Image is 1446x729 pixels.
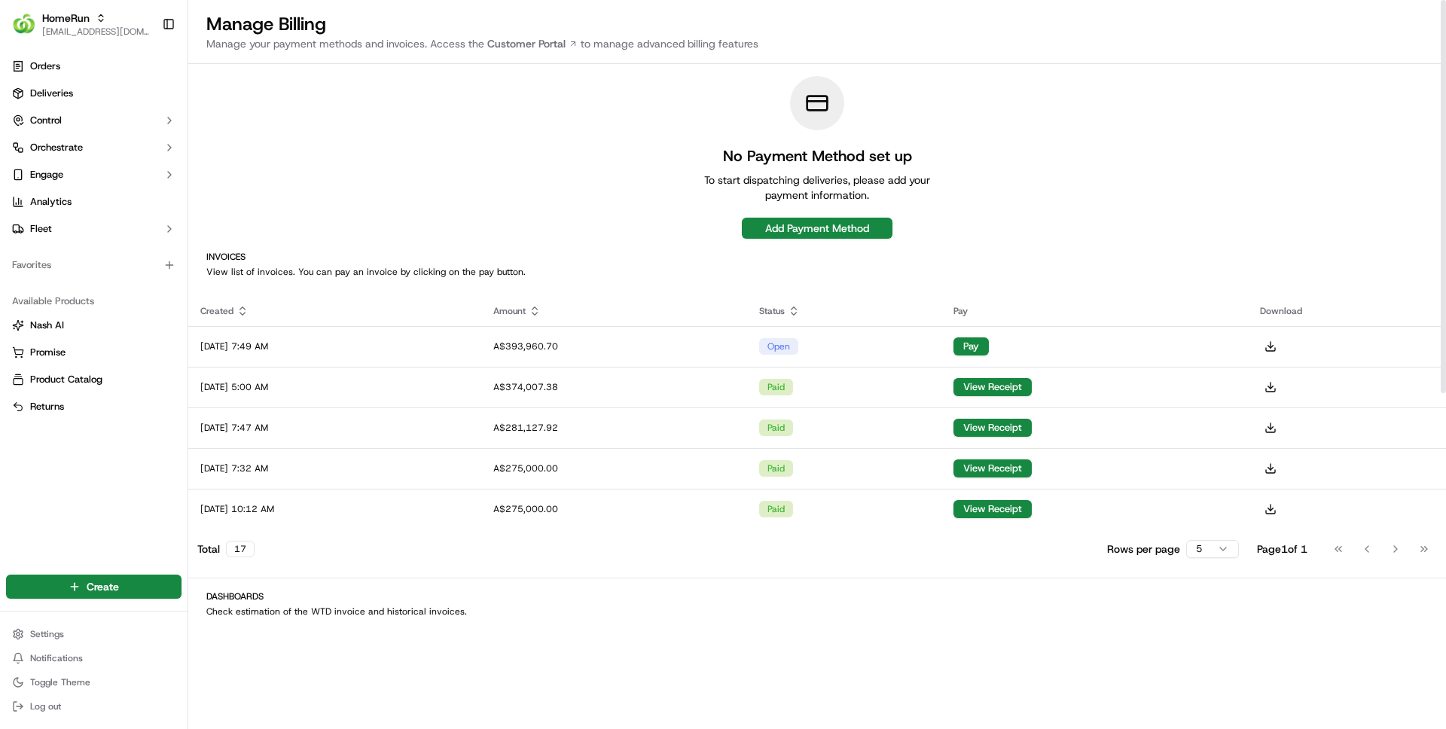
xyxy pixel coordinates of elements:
span: [PERSON_NAME] [47,274,122,286]
input: Got a question? Start typing here... [39,97,271,113]
a: Analytics [6,190,182,214]
button: Returns [6,395,182,419]
div: Total [197,541,255,557]
button: Orchestrate [6,136,182,160]
p: Check estimation of the WTD invoice and historical invoices. [206,605,1428,618]
img: Masood Aslam [15,219,39,243]
button: See all [233,193,274,211]
div: Download [1260,305,1434,317]
span: Pylon [150,374,182,385]
button: Engage [6,163,182,187]
div: paid [759,379,793,395]
img: 1736555255976-a54dd68f-1ca7-489b-9aae-adbdc363a1c4 [30,234,42,246]
img: 1736555255976-a54dd68f-1ca7-489b-9aae-adbdc363a1c4 [15,144,42,171]
button: Notifications [6,648,182,669]
p: Rows per page [1107,541,1180,557]
div: Past conversations [15,196,101,208]
button: HomeRunHomeRun[EMAIL_ADDRESS][DOMAIN_NAME] [6,6,156,42]
span: Orchestrate [30,141,83,154]
span: Product Catalog [30,373,102,386]
a: 💻API Documentation [121,331,248,358]
span: Settings [30,628,64,640]
div: 💻 [127,338,139,350]
button: Promise [6,340,182,364]
div: 📗 [15,338,27,350]
button: View Receipt [953,459,1032,477]
button: Create [6,575,182,599]
span: [DATE] [133,233,164,246]
img: HomeRun [12,12,36,36]
div: paid [759,419,793,436]
h1: No Payment Method set up [697,145,938,166]
a: Product Catalog [12,373,175,386]
span: Knowledge Base [30,337,115,352]
button: Log out [6,696,182,717]
div: A$275,000.00 [493,503,735,515]
div: A$374,007.38 [493,381,735,393]
button: Nash AI [6,313,182,337]
span: Returns [30,400,64,413]
button: HomeRun [42,11,90,26]
a: Nash AI [12,319,175,332]
span: Create [87,579,119,594]
span: Fleet [30,222,52,236]
div: Created [200,305,469,317]
h2: Dashboards [206,590,1428,602]
button: Control [6,108,182,133]
p: Manage your payment methods and invoices. Access the to manage advanced billing features [206,36,1428,51]
p: View list of invoices. You can pay an invoice by clicking on the pay button. [206,266,1428,278]
div: A$275,000.00 [493,462,735,474]
div: Status [759,305,929,317]
div: Available Products [6,289,182,313]
td: [DATE] 5:00 AM [188,367,481,407]
div: A$393,960.70 [493,340,735,352]
img: Nash [15,15,45,45]
td: [DATE] 7:47 AM [188,407,481,448]
div: paid [759,460,793,477]
button: [EMAIL_ADDRESS][DOMAIN_NAME] [42,26,150,38]
button: Toggle Theme [6,672,182,693]
h1: Manage Billing [206,12,1428,36]
div: Pay [953,305,1236,317]
span: Analytics [30,195,72,209]
span: Promise [30,346,66,359]
p: Welcome 👋 [15,60,274,84]
img: Abhishek Arora [15,260,39,284]
span: [DATE] [133,274,164,286]
span: Toggle Theme [30,676,90,688]
div: Start new chat [68,144,247,159]
div: 17 [226,541,255,557]
div: We're available if you need us! [68,159,207,171]
button: View Receipt [953,500,1032,518]
a: Powered byPylon [106,373,182,385]
td: [DATE] 7:32 AM [188,448,481,489]
span: • [125,233,130,246]
button: Add Payment Method [742,218,892,239]
span: Engage [30,168,63,181]
span: Notifications [30,652,83,664]
a: Promise [12,346,175,359]
div: open [759,338,798,355]
td: [DATE] 10:12 AM [188,489,481,529]
a: Returns [12,400,175,413]
span: Orders [30,59,60,73]
div: Page 1 of 1 [1257,541,1307,557]
button: Product Catalog [6,368,182,392]
h2: Invoices [206,251,1428,263]
a: Customer Portal [484,36,581,51]
a: 📗Knowledge Base [9,331,121,358]
span: Nash AI [30,319,64,332]
span: Log out [30,700,61,712]
span: Deliveries [30,87,73,100]
img: 4281594248423_2fcf9dad9f2a874258b8_72.png [32,144,59,171]
td: [DATE] 7:49 AM [188,326,481,367]
button: Start new chat [256,148,274,166]
span: [PERSON_NAME] [47,233,122,246]
a: Deliveries [6,81,182,105]
span: API Documentation [142,337,242,352]
button: Pay [953,337,989,355]
div: paid [759,501,793,517]
div: Amount [493,305,735,317]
